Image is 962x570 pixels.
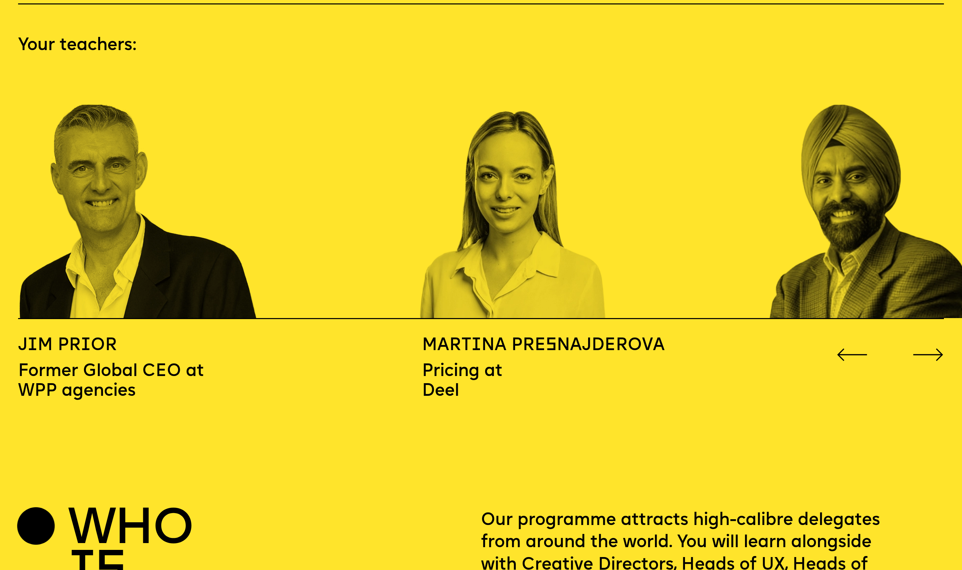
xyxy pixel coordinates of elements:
span: i [28,337,38,354]
p: Former Global CEO at WPP agencies [18,357,422,401]
p: Pricing at Deel [422,357,768,401]
span: i [471,337,481,354]
span: i [81,337,91,354]
p: Mart na Presnajderova [422,334,768,357]
button: Go to previous slide [836,344,868,356]
p: Your teachers: [18,34,944,57]
p: J m Pr or [18,334,422,357]
button: Go to next slide [913,344,944,356]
